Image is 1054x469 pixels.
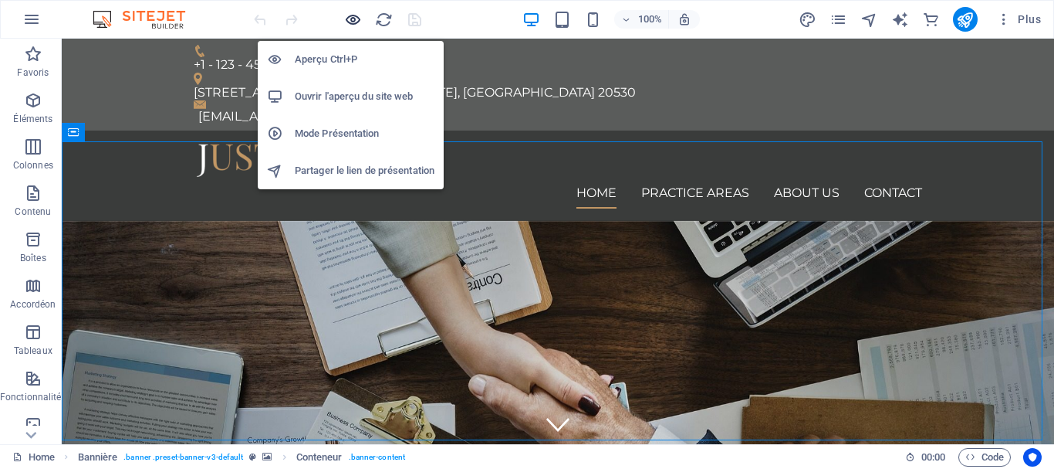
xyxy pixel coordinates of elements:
p: Contenu [15,206,51,218]
a: Cliquez pour annuler la sélection. Double-cliquez pour ouvrir Pages. [12,448,55,467]
i: Pages (Ctrl+Alt+S) [829,11,847,29]
i: Actualiser la page [375,11,393,29]
p: Tableaux [14,345,52,357]
button: reload [374,10,393,29]
h6: Partager le lien de présentation [295,161,434,180]
button: Usercentrics [1023,448,1042,467]
span: Cliquez pour sélectionner. Double-cliquez pour modifier. [296,448,343,467]
p: Accordéon [10,298,56,311]
span: Plus [996,12,1041,27]
span: Cliquez pour sélectionner. Double-cliquez pour modifier. [78,448,118,467]
i: Cet élément contient un arrière-plan. [262,453,272,461]
h6: Aperçu Ctrl+P [295,50,434,69]
i: Publier [956,11,974,29]
i: E-commerce [922,11,940,29]
i: Lors du redimensionnement, ajuster automatiquement le niveau de zoom en fonction de l'appareil sé... [677,12,691,26]
span: : [932,451,934,463]
h6: Durée de la session [905,448,946,467]
span: . banner .preset-banner-v3-default [123,448,243,467]
button: commerce [922,10,941,29]
p: Boîtes [20,252,46,264]
h6: Mode Présentation [295,124,434,143]
button: publish [953,7,978,32]
h6: 100% [637,10,662,29]
button: Plus [990,7,1047,32]
i: AI Writer [891,11,909,29]
span: . banner-content [349,448,405,467]
i: Design (Ctrl+Alt+Y) [799,11,816,29]
span: 00 00 [921,448,945,467]
img: Editor Logo [89,10,204,29]
nav: breadcrumb [78,448,405,467]
button: navigator [860,10,879,29]
h6: Ouvrir l'aperçu du site web [295,87,434,106]
i: Cet élément est une présélection personnalisable. [249,453,256,461]
button: pages [829,10,848,29]
button: Code [958,448,1011,467]
span: Code [965,448,1004,467]
p: Colonnes [13,159,53,172]
button: design [799,10,817,29]
button: 100% [614,10,669,29]
p: Éléments [13,113,52,125]
button: text_generator [891,10,910,29]
p: Favoris [17,66,49,79]
i: Navigateur [860,11,878,29]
